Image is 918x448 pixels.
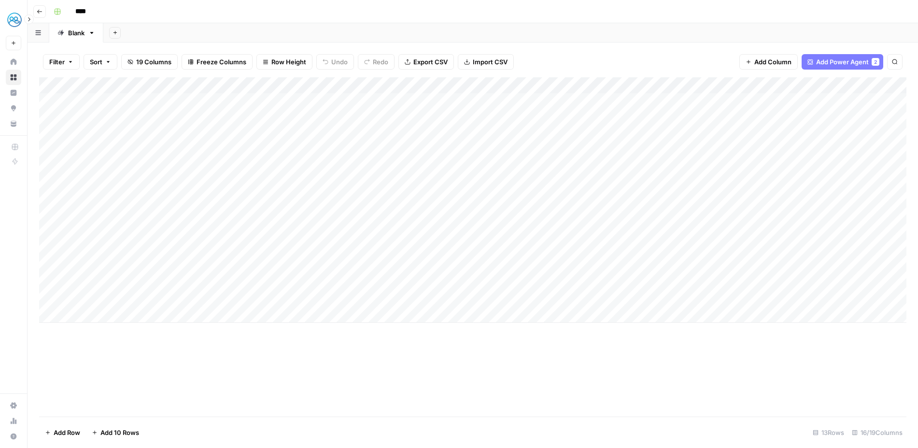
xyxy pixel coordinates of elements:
span: Row Height [271,57,306,67]
span: Sort [90,57,102,67]
span: Import CSV [473,57,508,67]
button: Add Column [739,54,798,70]
div: Blank [68,28,85,38]
a: Blank [49,23,103,43]
button: Redo [358,54,395,70]
span: Export CSV [413,57,448,67]
a: Browse [6,70,21,85]
span: Freeze Columns [197,57,246,67]
button: Import CSV [458,54,514,70]
button: Add Row [39,425,86,440]
button: Freeze Columns [182,54,253,70]
button: Add Power Agent2 [802,54,883,70]
button: Undo [316,54,354,70]
button: Filter [43,54,80,70]
button: Row Height [256,54,312,70]
div: 16/19 Columns [848,425,906,440]
button: 19 Columns [121,54,178,70]
span: Add Row [54,428,80,437]
span: Filter [49,57,65,67]
span: Add 10 Rows [100,428,139,437]
a: Your Data [6,116,21,131]
button: Workspace: MyHealthTeam [6,8,21,32]
button: Export CSV [398,54,454,70]
a: Opportunities [6,101,21,116]
a: Usage [6,413,21,429]
span: Add Power Agent [816,57,869,67]
span: 19 Columns [136,57,171,67]
button: Help + Support [6,429,21,444]
span: Redo [373,57,388,67]
span: 2 [874,58,877,66]
span: Undo [331,57,348,67]
a: Settings [6,398,21,413]
a: Home [6,54,21,70]
img: MyHealthTeam Logo [6,11,23,29]
a: Insights [6,85,21,101]
span: Add Column [754,57,791,67]
button: Add 10 Rows [86,425,145,440]
button: Sort [84,54,117,70]
div: 13 Rows [809,425,848,440]
div: 2 [872,58,879,66]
